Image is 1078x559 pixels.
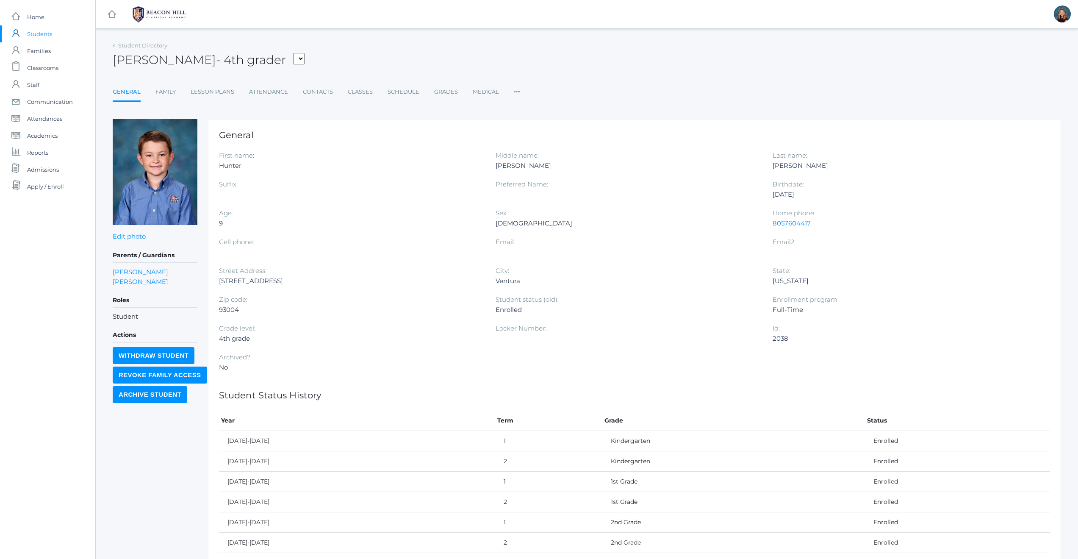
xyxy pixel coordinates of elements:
div: Ventura [496,276,759,286]
div: 9 [219,218,483,228]
th: Year [219,411,495,431]
div: [DEMOGRAPHIC_DATA] [496,218,759,228]
div: Lindsay Leeds [1054,6,1071,22]
a: Schedule [388,83,419,100]
td: [DATE]-[DATE] [219,533,495,553]
label: Locker Number: [496,324,546,332]
td: Enrolled [865,451,1050,472]
label: Suffix: [219,180,238,188]
td: Enrolled [865,512,1050,533]
label: Middle name: [496,151,539,159]
label: Sex: [496,209,508,217]
a: Edit photo [113,232,146,240]
td: [DATE]-[DATE] [219,512,495,533]
label: Enrollment program: [773,295,839,303]
span: Academics [27,127,58,144]
td: Kindergarten [602,431,865,451]
a: [PERSON_NAME] [113,277,168,286]
td: 1st Grade [602,472,865,492]
span: Students [27,25,52,42]
h5: Actions [113,328,197,342]
div: [DATE] [773,189,1036,200]
input: Withdraw Student [113,347,194,364]
span: Apply / Enroll [27,178,64,195]
td: 1 [495,431,602,451]
label: Preferred Name: [496,180,548,188]
a: Grades [434,83,458,100]
td: [DATE]-[DATE] [219,472,495,492]
div: Hunter [219,161,483,171]
a: Student Directory [118,42,167,49]
td: [DATE]-[DATE] [219,431,495,451]
label: Id: [773,324,780,332]
span: Reports [27,144,48,161]
label: Archived?: [219,353,252,361]
div: 2038 [773,334,1036,344]
h5: Roles [113,293,197,308]
input: Archive Student [113,386,187,403]
input: Revoke Family Access [113,367,207,384]
label: State: [773,267,790,275]
span: Classrooms [27,59,58,76]
a: 8057604417 [773,219,811,227]
label: City: [496,267,509,275]
label: Cell phone: [219,238,254,246]
div: [STREET_ADDRESS] [219,276,483,286]
td: 2nd Grade [602,533,865,553]
span: Admissions [27,161,59,178]
span: Communication [27,93,73,110]
td: Kindergarten [602,451,865,472]
label: Zip code: [219,295,247,303]
a: Attendance [249,83,288,100]
span: - 4th grader [216,53,286,67]
div: [PERSON_NAME] [496,161,759,171]
div: No [219,362,483,373]
a: Family [155,83,176,100]
li: Student [113,312,197,322]
th: Grade [602,411,865,431]
label: Grade level: [219,324,255,332]
label: Last name: [773,151,807,159]
h1: General [219,130,1050,140]
a: [PERSON_NAME] [113,267,168,277]
a: Classes [348,83,373,100]
img: Hunter Reid [113,119,197,225]
td: [DATE]-[DATE] [219,451,495,472]
td: Enrolled [865,492,1050,512]
label: Age: [219,209,233,217]
div: 4th grade [219,334,483,344]
label: Student status (old): [496,295,559,303]
h5: Parents / Guardians [113,248,197,263]
label: Home phone: [773,209,815,217]
div: [PERSON_NAME] [773,161,1036,171]
label: Birthdate: [773,180,804,188]
td: 2 [495,451,602,472]
td: Enrolled [865,431,1050,451]
td: Enrolled [865,533,1050,553]
td: 1 [495,472,602,492]
th: Status [865,411,1050,431]
label: Email2: [773,238,795,246]
a: Lesson Plans [191,83,234,100]
td: 1 [495,512,602,533]
td: 2nd Grade [602,512,865,533]
img: 1_BHCALogos-05.png [127,4,191,25]
td: Enrolled [865,472,1050,492]
label: First name: [219,151,254,159]
td: 2 [495,533,602,553]
span: Staff [27,76,39,93]
h1: Student Status History [219,390,1050,400]
a: Contacts [303,83,333,100]
td: 2 [495,492,602,512]
h2: [PERSON_NAME] [113,53,305,67]
a: General [113,83,141,102]
span: Families [27,42,51,59]
label: Email: [496,238,515,246]
div: [US_STATE] [773,276,1036,286]
span: Home [27,8,44,25]
a: Medical [473,83,499,100]
span: Attendances [27,110,62,127]
div: Enrolled [496,305,759,315]
td: 1st Grade [602,492,865,512]
th: Term [495,411,602,431]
